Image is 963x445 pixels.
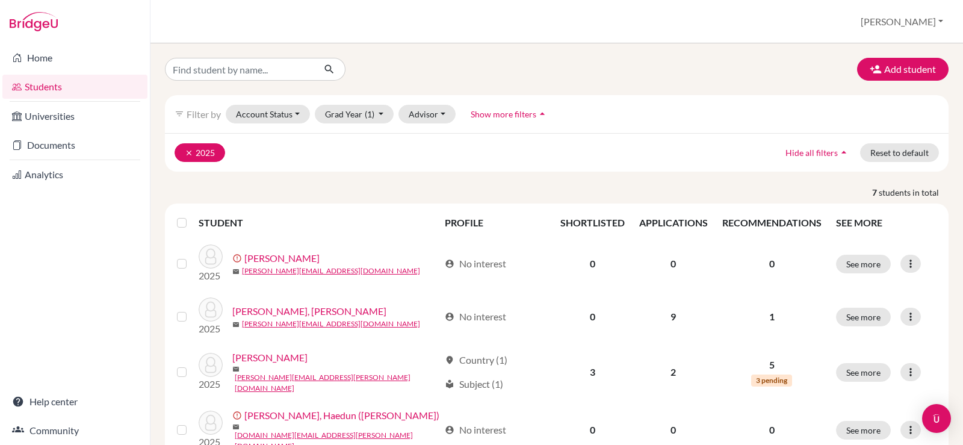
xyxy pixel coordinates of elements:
[829,208,944,237] th: SEE MORE
[836,421,891,440] button: See more
[438,208,553,237] th: PROFILE
[632,290,715,343] td: 9
[232,321,240,328] span: mail
[445,310,506,324] div: No interest
[235,372,440,394] a: [PERSON_NAME][EMAIL_ADDRESS][PERSON_NAME][DOMAIN_NAME]
[553,208,632,237] th: SHORTLISTED
[445,257,506,271] div: No interest
[244,251,320,266] a: [PERSON_NAME]
[185,149,193,157] i: clear
[857,58,949,81] button: Add student
[632,343,715,401] td: 2
[872,186,879,199] strong: 7
[242,319,420,329] a: [PERSON_NAME][EMAIL_ADDRESS][DOMAIN_NAME]
[244,408,439,423] a: [PERSON_NAME], Haedun ([PERSON_NAME])
[836,363,891,382] button: See more
[175,143,225,162] button: clear2025
[632,237,715,290] td: 0
[315,105,394,123] button: Grad Year(1)
[199,208,438,237] th: STUDENT
[722,423,822,437] p: 0
[165,58,314,81] input: Find student by name...
[199,269,223,283] p: 2025
[199,411,223,435] img: Kim, Haedun (Heather)
[232,411,244,420] span: error_outline
[199,377,223,391] p: 2025
[460,105,559,123] button: Show more filtersarrow_drop_up
[2,133,147,157] a: Documents
[722,310,822,324] p: 1
[471,109,536,119] span: Show more filters
[751,375,792,387] span: 3 pending
[232,366,240,373] span: mail
[445,353,507,367] div: Country (1)
[2,419,147,443] a: Community
[445,259,454,269] span: account_circle
[553,237,632,290] td: 0
[232,304,386,319] a: [PERSON_NAME], [PERSON_NAME]
[836,308,891,326] button: See more
[10,12,58,31] img: Bridge-U
[445,425,454,435] span: account_circle
[2,75,147,99] a: Students
[836,255,891,273] button: See more
[242,266,420,276] a: [PERSON_NAME][EMAIL_ADDRESS][DOMAIN_NAME]
[553,343,632,401] td: 3
[445,377,503,391] div: Subject (1)
[187,108,221,120] span: Filter by
[860,143,939,162] button: Reset to default
[232,268,240,275] span: mail
[398,105,456,123] button: Advisor
[2,104,147,128] a: Universities
[232,254,244,263] span: error_outline
[232,423,240,431] span: mail
[2,390,147,414] a: Help center
[838,146,850,158] i: arrow_drop_up
[785,148,838,158] span: Hide all filters
[199,297,223,322] img: Jeon, Hyun Bin
[199,244,223,269] img: Derry, Thomas
[199,353,223,377] img: Keane, Nathalie
[722,358,822,372] p: 5
[232,350,308,365] a: [PERSON_NAME]
[922,404,951,433] div: Open Intercom Messenger
[365,109,374,119] span: (1)
[715,208,829,237] th: RECOMMENDATIONS
[632,208,715,237] th: APPLICATIONS
[445,423,506,437] div: No interest
[445,379,454,389] span: local_library
[536,108,548,120] i: arrow_drop_up
[879,186,949,199] span: students in total
[199,322,223,336] p: 2025
[226,105,310,123] button: Account Status
[855,10,949,33] button: [PERSON_NAME]
[445,312,454,322] span: account_circle
[722,257,822,271] p: 0
[445,355,454,365] span: location_on
[775,143,860,162] button: Hide all filtersarrow_drop_up
[2,46,147,70] a: Home
[2,163,147,187] a: Analytics
[553,290,632,343] td: 0
[175,109,184,119] i: filter_list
